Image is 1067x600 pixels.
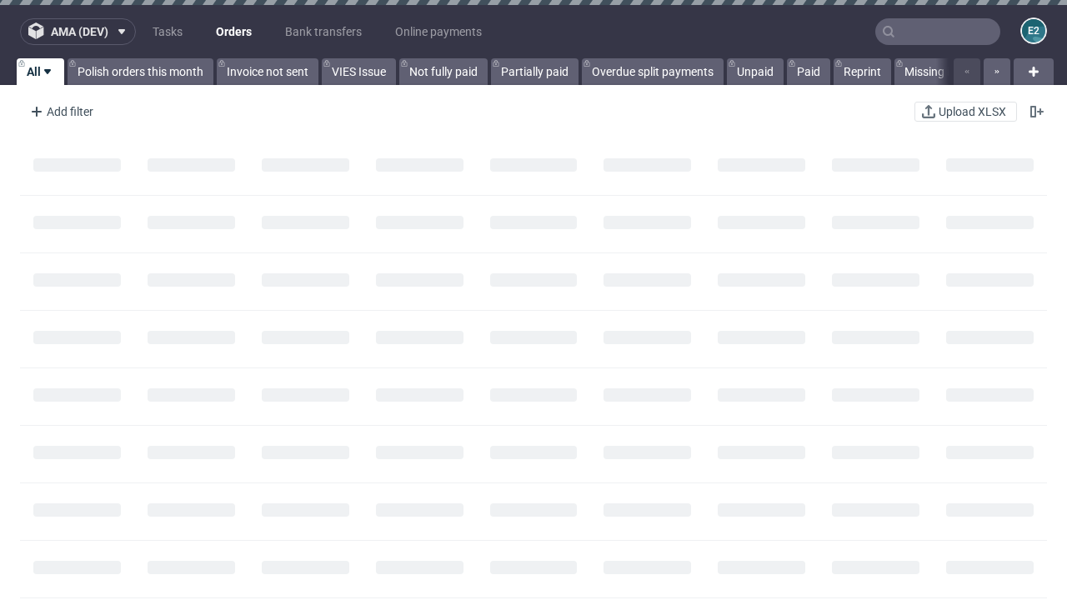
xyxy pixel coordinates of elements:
[143,18,193,45] a: Tasks
[894,58,993,85] a: Missing invoice
[935,106,1009,117] span: Upload XLSX
[68,58,213,85] a: Polish orders this month
[582,58,724,85] a: Overdue split payments
[206,18,262,45] a: Orders
[217,58,318,85] a: Invoice not sent
[787,58,830,85] a: Paid
[834,58,891,85] a: Reprint
[385,18,492,45] a: Online payments
[914,102,1017,122] button: Upload XLSX
[399,58,488,85] a: Not fully paid
[727,58,784,85] a: Unpaid
[23,98,97,125] div: Add filter
[491,58,579,85] a: Partially paid
[20,18,136,45] button: ama (dev)
[322,58,396,85] a: VIES Issue
[17,58,64,85] a: All
[51,26,108,37] span: ama (dev)
[275,18,372,45] a: Bank transfers
[1022,19,1045,42] figcaption: e2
